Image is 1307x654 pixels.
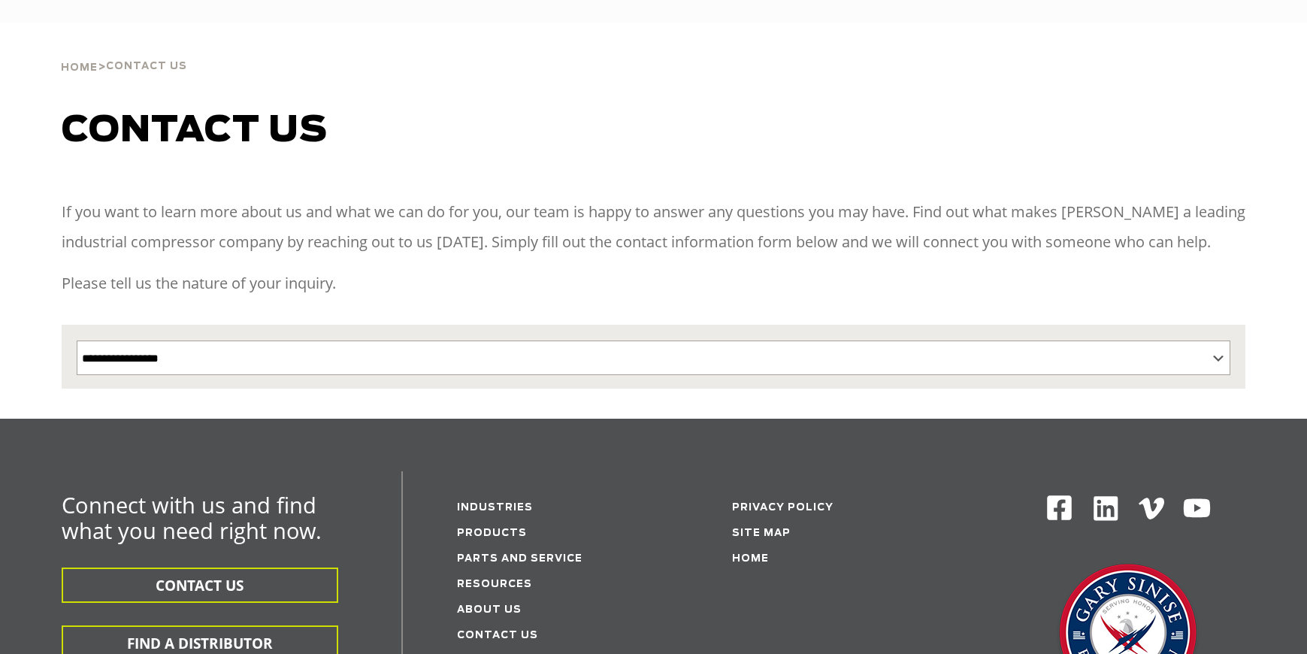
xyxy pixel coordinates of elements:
[1091,494,1121,523] img: Linkedin
[62,113,328,149] span: Contact us
[457,528,527,538] a: Products
[457,554,582,564] a: Parts and service
[732,528,791,538] a: Site Map
[457,580,532,589] a: Resources
[1045,494,1073,522] img: Facebook
[1182,494,1212,523] img: Youtube
[62,568,338,603] button: CONTACT US
[61,23,187,80] div: >
[457,503,533,513] a: Industries
[106,62,187,71] span: Contact Us
[457,605,522,615] a: About Us
[62,197,1246,257] p: If you want to learn more about us and what we can do for you, our team is happy to answer any qu...
[62,268,1246,298] p: Please tell us the nature of your inquiry.
[61,63,98,73] span: Home
[62,490,322,545] span: Connect with us and find what you need right now.
[732,503,834,513] a: Privacy Policy
[1139,498,1164,519] img: Vimeo
[61,60,98,74] a: Home
[732,554,769,564] a: Home
[457,631,538,640] a: Contact Us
